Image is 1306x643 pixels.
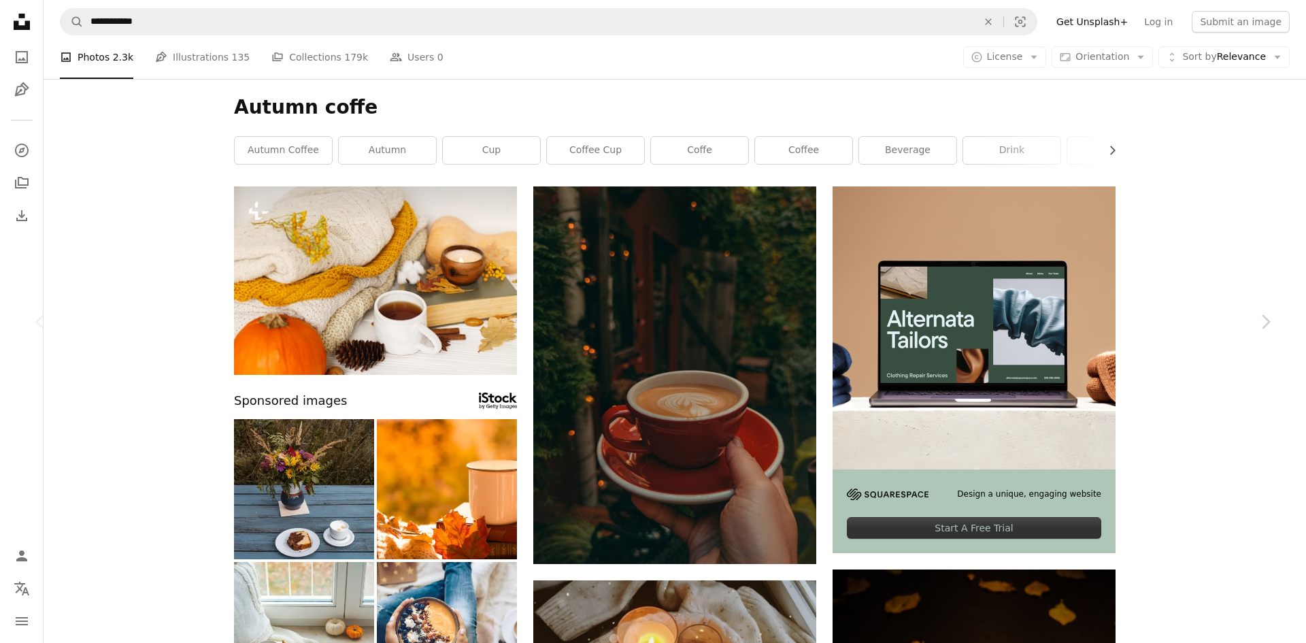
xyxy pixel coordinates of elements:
a: beverage [859,137,956,164]
a: coffe [651,137,748,164]
a: Happy Thanksgiving and Hello fall concept. Warm tea, pumpkins and spices on background of cozy kn... [234,274,517,286]
button: Orientation [1052,46,1153,68]
a: autumn coffee [235,137,332,164]
a: Collections [8,169,35,197]
a: Design a unique, engaging websiteStart A Free Trial [833,186,1116,553]
a: coffee [755,137,852,164]
span: 179k [344,50,368,65]
button: Clear [973,9,1003,35]
button: Language [8,575,35,602]
a: Get Unsplash+ [1048,11,1136,33]
a: Collections 179k [271,35,368,79]
span: Relevance [1182,50,1266,64]
a: Download History [8,202,35,229]
a: a person holding a cup of coffee in their hand [533,369,816,381]
button: Menu [8,608,35,635]
a: Illustrations [8,76,35,103]
div: Start A Free Trial [847,517,1101,539]
span: 135 [232,50,250,65]
a: Next [1224,257,1306,387]
img: Cup, books, blanket and maple orange leaf on the street. Side view [377,419,517,559]
a: Illustrations 135 [155,35,250,79]
span: 0 [437,50,443,65]
button: Search Unsplash [61,9,84,35]
a: Photos [8,44,35,71]
a: Users 0 [390,35,443,79]
button: Visual search [1004,9,1037,35]
img: a person holding a cup of coffee in their hand [533,186,816,564]
a: autumn [339,137,436,164]
button: Sort byRelevance [1158,46,1290,68]
span: License [987,51,1023,62]
img: file-1707885205802-88dd96a21c72image [833,186,1116,469]
img: file-1705255347840-230a6ab5bca9image [847,489,928,500]
a: coffee cup [547,137,644,164]
h1: Autumn coffe [234,95,1116,120]
span: Design a unique, engaging website [957,489,1101,500]
a: cup [443,137,540,164]
button: scroll list to the right [1100,137,1116,164]
span: Sponsored images [234,391,347,411]
a: drink [963,137,1060,164]
button: License [963,46,1047,68]
a: Explore [8,137,35,164]
a: brown [1067,137,1165,164]
button: Submit an image [1192,11,1290,33]
span: Sort by [1182,51,1216,62]
a: Log in [1136,11,1181,33]
img: Happy Thanksgiving and Hello fall concept. Warm tea, pumpkins and spices on background of cozy kn... [234,186,517,375]
img: Wildflowers in a vase and cake and coffee [234,419,374,559]
form: Find visuals sitewide [60,8,1037,35]
span: Orientation [1075,51,1129,62]
a: Log in / Sign up [8,542,35,570]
